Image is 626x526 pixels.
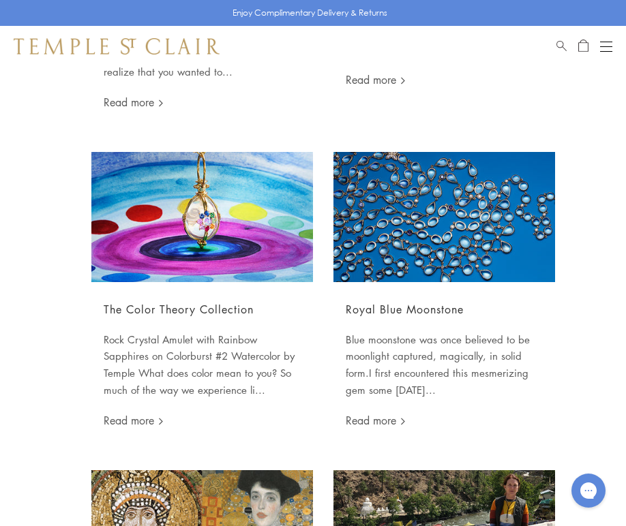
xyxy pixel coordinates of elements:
[233,6,387,20] p: Enjoy Complimentary Delivery & Returns
[600,38,612,55] button: Open navigation
[346,413,406,428] a: Read more
[556,38,567,55] a: Search
[104,413,164,428] a: Read more
[104,302,254,317] a: The Color Theory Collection
[346,331,543,399] p: Blue moonstone was once believed to be moonlight captured, magically, in solid form.I first encou...
[346,72,406,87] a: Read more
[578,38,588,55] a: Open Shopping Bag
[91,152,313,282] img: The Color Theory Collection
[14,38,220,55] img: Temple St. Clair
[104,331,301,399] p: Rock Crystal Amulet with Rainbow Sapphires on Colorburst #2 Watercolor by Temple What does color ...
[104,95,164,110] a: Read more
[565,469,612,512] iframe: Gorgias live chat messenger
[333,152,555,282] img: Royal Blue Moonstone
[346,302,464,317] a: Royal Blue Moonstone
